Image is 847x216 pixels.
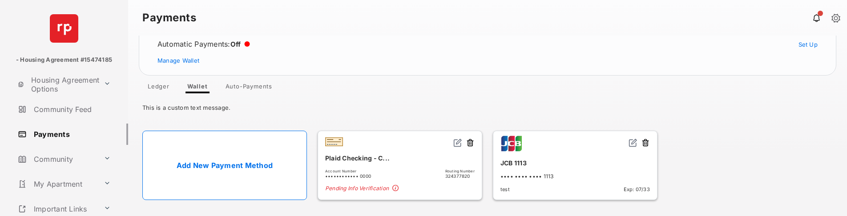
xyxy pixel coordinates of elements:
span: •••••••••••• 0000 [325,173,371,179]
img: svg+xml;base64,PHN2ZyB2aWV3Qm94PSIwIDAgMjQgMjQiIHdpZHRoPSIxNiIgaGVpZ2h0PSIxNiIgZmlsbD0ibm9uZSIgeG... [453,138,462,147]
span: Exp: 07/33 [624,186,650,192]
a: Manage Wallet [157,57,199,64]
div: •••• •••• •••• 1113 [500,173,650,180]
div: JCB 1113 [500,156,650,170]
span: Routing Number [445,169,475,173]
span: Pending Info Verification [325,185,475,192]
strong: Payments [142,12,196,23]
img: svg+xml;base64,PHN2ZyB2aWV3Qm94PSIwIDAgMjQgMjQiIHdpZHRoPSIxNiIgaGVpZ2h0PSIxNiIgZmlsbD0ibm9uZSIgeG... [629,138,637,147]
span: test [500,186,510,192]
p: - Housing Agreement #15474185 [16,56,112,64]
span: 324377820 [445,173,475,179]
a: Ledger [141,83,177,93]
a: My Apartment [14,173,100,195]
a: Add New Payment Method [142,131,307,200]
a: Auto-Payments [218,83,279,93]
a: Housing Agreement Options [14,74,100,95]
span: Account Number [325,169,371,173]
img: svg+xml;base64,PHN2ZyB4bWxucz0iaHR0cDovL3d3dy53My5vcmcvMjAwMC9zdmciIHdpZHRoPSI2NCIgaGVpZ2h0PSI2NC... [50,14,78,43]
div: This is a custom text message. [128,93,847,118]
a: Community Feed [14,99,128,120]
a: Set Up [799,41,818,48]
span: Off [230,40,241,48]
div: Automatic Payments : [157,40,250,48]
a: Community [14,148,100,170]
a: Wallet [180,83,215,93]
div: Plaid Checking - C... [325,151,475,165]
a: Payments [14,124,128,145]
